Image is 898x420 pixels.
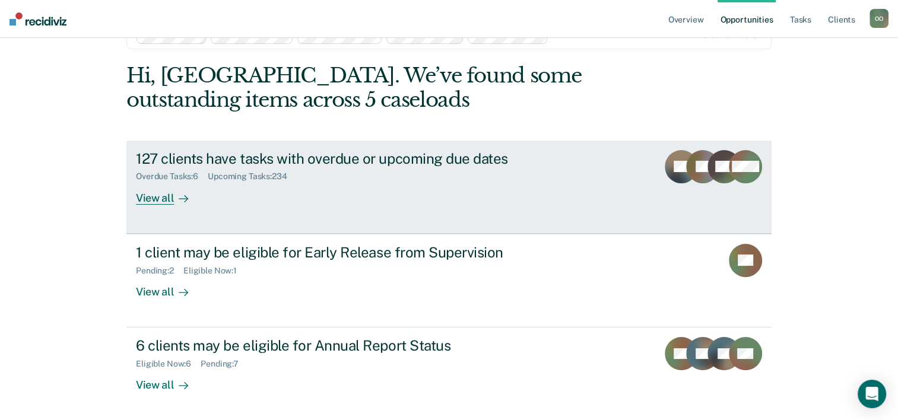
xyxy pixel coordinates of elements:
div: 6 clients may be eligible for Annual Report Status [136,337,553,354]
div: Hi, [GEOGRAPHIC_DATA]. We’ve found some outstanding items across 5 caseloads [126,63,642,112]
div: View all [136,369,202,392]
div: Pending : 7 [201,359,248,369]
div: O O [870,9,889,28]
div: 1 client may be eligible for Early Release from Supervision [136,244,553,261]
div: Overdue Tasks : 6 [136,171,208,182]
a: 127 clients have tasks with overdue or upcoming due datesOverdue Tasks:6Upcoming Tasks:234View all [126,141,772,234]
div: Eligible Now : 6 [136,359,201,369]
div: View all [136,182,202,205]
div: Eligible Now : 1 [183,266,246,276]
div: Upcoming Tasks : 234 [208,171,297,182]
div: Pending : 2 [136,266,183,276]
div: Open Intercom Messenger [858,380,886,408]
div: 127 clients have tasks with overdue or upcoming due dates [136,150,553,167]
button: OO [870,9,889,28]
a: 1 client may be eligible for Early Release from SupervisionPending:2Eligible Now:1View all [126,234,772,327]
div: View all [136,275,202,298]
img: Recidiviz [9,12,66,26]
